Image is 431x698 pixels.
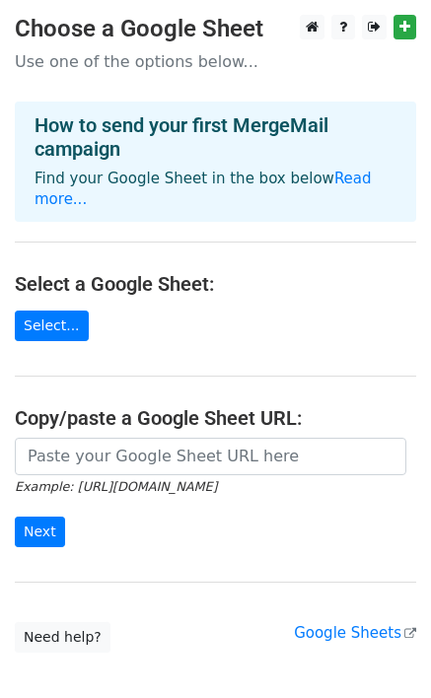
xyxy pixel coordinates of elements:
[35,113,396,161] h4: How to send your first MergeMail campaign
[35,170,372,208] a: Read more...
[15,406,416,430] h4: Copy/paste a Google Sheet URL:
[294,624,416,642] a: Google Sheets
[15,272,416,296] h4: Select a Google Sheet:
[15,517,65,547] input: Next
[15,622,110,653] a: Need help?
[15,438,406,475] input: Paste your Google Sheet URL here
[15,311,89,341] a: Select...
[15,479,217,494] small: Example: [URL][DOMAIN_NAME]
[15,15,416,43] h3: Choose a Google Sheet
[35,169,396,210] p: Find your Google Sheet in the box below
[15,51,416,72] p: Use one of the options below...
